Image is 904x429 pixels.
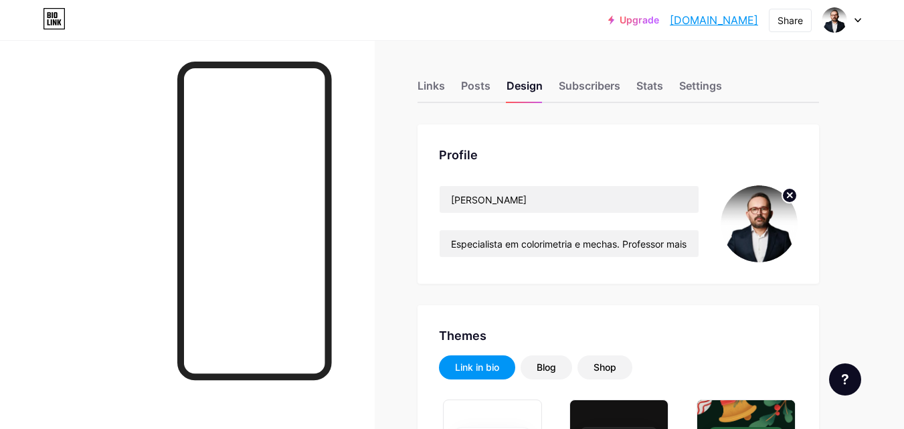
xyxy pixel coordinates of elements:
[594,361,616,374] div: Shop
[418,78,445,102] div: Links
[670,12,758,28] a: [DOMAIN_NAME]
[559,78,620,102] div: Subscribers
[636,78,663,102] div: Stats
[778,13,803,27] div: Share
[440,230,699,257] input: Bio
[455,361,499,374] div: Link in bio
[679,78,722,102] div: Settings
[507,78,543,102] div: Design
[822,7,847,33] img: Marcos Di Castro
[537,361,556,374] div: Blog
[608,15,659,25] a: Upgrade
[461,78,490,102] div: Posts
[439,146,798,164] div: Profile
[439,327,798,345] div: Themes
[440,186,699,213] input: Name
[721,185,798,262] img: Marcos Di Castro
